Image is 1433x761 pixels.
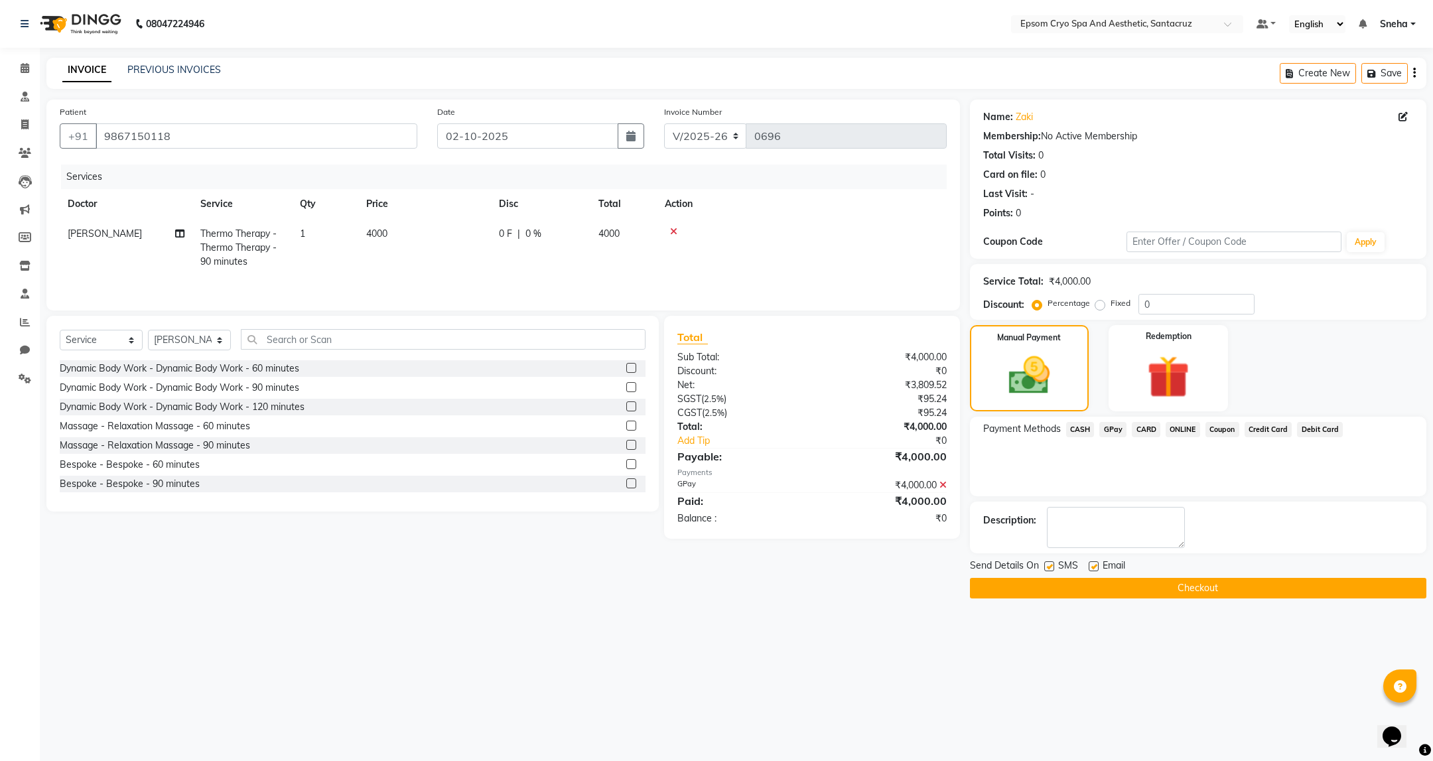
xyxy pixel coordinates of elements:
a: INVOICE [62,58,111,82]
div: Bespoke - Bespoke - 60 minutes [60,458,200,472]
span: CASH [1066,422,1095,437]
div: Total Visits: [983,149,1036,163]
div: ₹4,000.00 [1049,275,1091,289]
button: Checkout [970,578,1426,598]
span: SMS [1058,559,1078,575]
div: ₹4,000.00 [812,493,957,509]
span: Email [1103,559,1125,575]
th: Disc [491,189,590,219]
div: ₹4,000.00 [812,449,957,464]
span: SGST [677,393,701,405]
th: Price [358,189,491,219]
label: Percentage [1048,297,1090,309]
th: Doctor [60,189,192,219]
label: Invoice Number [664,106,722,118]
span: 4000 [598,228,620,240]
div: Discount: [667,364,812,378]
label: Date [437,106,455,118]
div: Coupon Code [983,235,1126,249]
div: Bespoke - Bespoke - 90 minutes [60,477,200,491]
div: Dynamic Body Work - Dynamic Body Work - 90 minutes [60,381,299,395]
th: Action [657,189,947,219]
div: Membership: [983,129,1041,143]
button: Apply [1347,232,1385,252]
button: Create New [1280,63,1356,84]
div: ₹4,000.00 [812,420,957,434]
span: Total [677,330,708,344]
span: Coupon [1205,422,1239,437]
div: Service Total: [983,275,1044,289]
span: Thermo Therapy - Thermo Therapy - 90 minutes [200,228,277,267]
div: Last Visit: [983,187,1028,201]
div: ₹0 [812,364,957,378]
div: - [1030,187,1034,201]
div: Total: [667,420,812,434]
input: Search by Name/Mobile/Email/Code [96,123,417,149]
div: ₹95.24 [812,406,957,420]
div: Balance : [667,512,812,525]
div: Dynamic Body Work - Dynamic Body Work - 120 minutes [60,400,305,414]
div: ( ) [667,406,812,420]
th: Total [590,189,657,219]
div: Payable: [667,449,812,464]
div: Net: [667,378,812,392]
div: ₹4,000.00 [812,350,957,364]
span: Debit Card [1297,422,1343,437]
div: Points: [983,206,1013,220]
span: ONLINE [1166,422,1200,437]
div: ₹3,809.52 [812,378,957,392]
span: [PERSON_NAME] [68,228,142,240]
img: logo [34,5,125,42]
span: Sneha [1380,17,1408,31]
div: ₹0 [812,512,957,525]
div: Paid: [667,493,812,509]
div: Discount: [983,298,1024,312]
div: 0 [1038,149,1044,163]
div: Massage - Relaxation Massage - 60 minutes [60,419,250,433]
span: 2.5% [705,407,724,418]
div: Payments [677,467,947,478]
div: Name: [983,110,1013,124]
a: PREVIOUS INVOICES [127,64,221,76]
label: Patient [60,106,86,118]
span: 4000 [366,228,387,240]
span: Payment Methods [983,422,1061,436]
div: Services [61,165,957,189]
div: GPay [667,478,812,492]
th: Service [192,189,292,219]
div: 0 [1040,168,1046,182]
span: 2.5% [704,393,724,404]
a: Zaki [1016,110,1033,124]
span: GPay [1099,422,1126,437]
input: Search or Scan [241,329,645,350]
span: Send Details On [970,559,1039,575]
div: 0 [1016,206,1021,220]
span: Credit Card [1245,422,1292,437]
span: | [517,227,520,241]
div: Description: [983,514,1036,527]
button: +91 [60,123,97,149]
span: CARD [1132,422,1160,437]
img: _cash.svg [996,352,1063,399]
div: ( ) [667,392,812,406]
img: _gift.svg [1134,350,1203,403]
div: Dynamic Body Work - Dynamic Body Work - 60 minutes [60,362,299,376]
div: ₹0 [836,434,957,448]
label: Redemption [1146,330,1192,342]
div: ₹95.24 [812,392,957,406]
button: Save [1361,63,1408,84]
span: 1 [300,228,305,240]
span: 0 % [525,227,541,241]
div: Sub Total: [667,350,812,364]
iframe: chat widget [1377,708,1420,748]
th: Qty [292,189,358,219]
div: Massage - Relaxation Massage - 90 minutes [60,439,250,452]
span: 0 F [499,227,512,241]
b: 08047224946 [146,5,204,42]
input: Enter Offer / Coupon Code [1126,232,1341,252]
div: No Active Membership [983,129,1413,143]
label: Manual Payment [997,332,1061,344]
label: Fixed [1111,297,1130,309]
span: CGST [677,407,702,419]
div: Card on file: [983,168,1038,182]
